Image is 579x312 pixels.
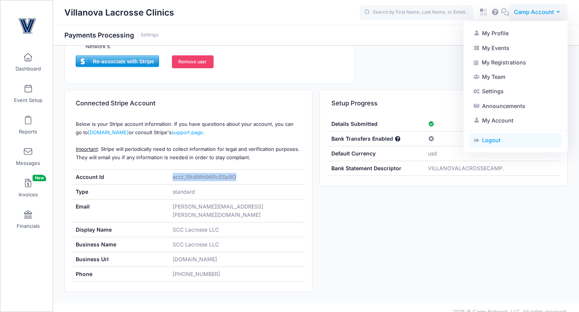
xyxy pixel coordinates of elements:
div: [PERSON_NAME][EMAIL_ADDRESS][PERSON_NAME][DOMAIN_NAME] [169,199,304,222]
span: Event Setup [14,97,42,103]
a: My Account [470,113,562,128]
a: Announcements [470,99,562,113]
div: Business Name [72,237,169,252]
a: Settings [470,84,562,99]
div: Default Currency [328,146,424,161]
div: [PHONE_NUMBER] [169,267,304,281]
span: Camp Account [514,8,554,16]
span: New [33,175,46,181]
a: Remove user [172,55,214,68]
div: SCC Lacrosse LLC [169,237,304,252]
div: VILLANOVALACROSSECAMP. [424,161,560,176]
span: Financials [17,223,40,229]
div: [DOMAIN_NAME] [169,252,304,267]
a: Logout [470,133,562,147]
h1: Payments Processing [64,31,159,39]
a: Event Setup [10,80,46,107]
a: My Profile [470,26,562,41]
h1: Villanova Lacrosse Clinics [64,4,174,21]
div: Bank Transfers Enabled [328,132,424,146]
a: support page [172,129,203,135]
span: Dashboard [16,66,41,72]
div: standard [169,185,304,199]
div: Business Url [72,252,169,267]
div: Phone [72,267,169,281]
span: Messages [16,160,40,166]
span: Re-associate with Stripe [76,56,159,67]
h3: Connected Stripe Account [76,93,156,114]
div: SCC Lacrosse LLC [169,223,304,237]
a: My Events [470,41,562,55]
input: Search by First Name, Last Name, or Email... [360,5,473,20]
p: Below is your Stripe account information. If you have questions about your account, you can go to... [76,120,301,161]
div: Bank Statement Descriptor [328,161,424,176]
a: Reports [10,112,46,138]
div: usd [424,146,560,161]
div: Type [72,185,169,199]
a: InvoicesNew [10,175,46,201]
img: Villanova Lacrosse Clinics [13,12,41,40]
u: Important [76,146,98,152]
a: My Registrations [470,55,562,70]
a: Villanova Lacrosse Clinics [0,8,53,44]
div: Display Name [72,223,169,237]
h3: Setup Progress [331,93,378,114]
div: Account Id [72,170,169,184]
button: Camp Account [509,4,568,21]
span: Invoices [19,191,38,198]
a: [DOMAIN_NAME] [88,129,129,135]
a: Settings [140,32,159,38]
a: Re-associate with Stripe [76,55,159,67]
a: Financials [10,206,46,233]
a: Messages [10,143,46,170]
span: Reports [19,129,37,135]
div: Email [72,199,169,222]
div: acct_18tdMhI96RcESp9O [169,170,304,184]
div: Details Submitted [328,117,424,131]
a: Dashboard [10,49,46,75]
a: My Team [470,70,562,84]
